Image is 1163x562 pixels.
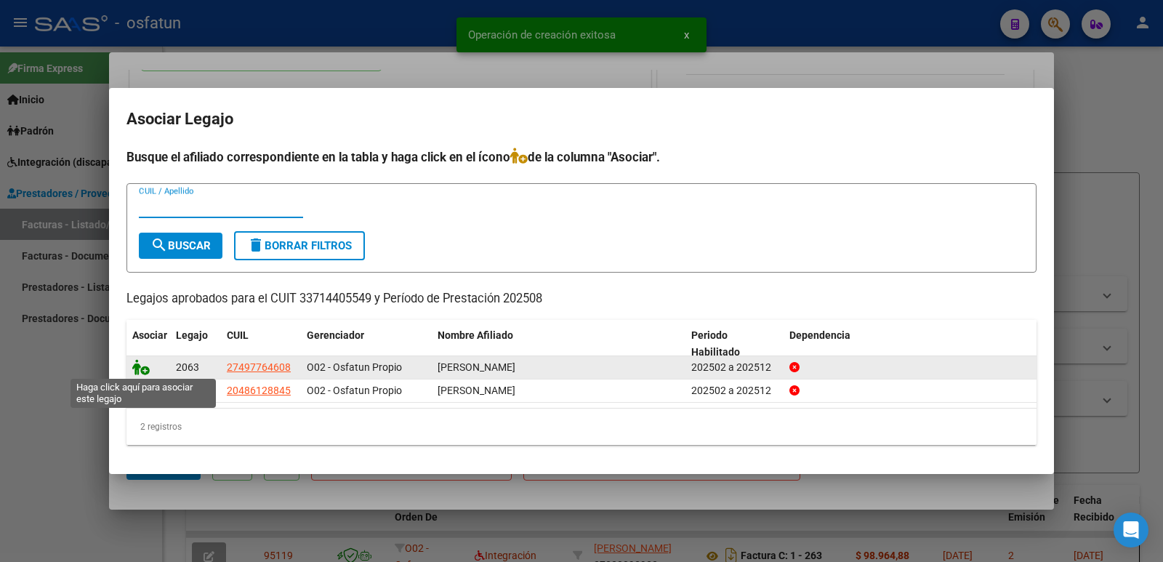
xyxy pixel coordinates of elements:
datatable-header-cell: Asociar [126,320,170,368]
span: MORALES MAIA DENISE [438,361,515,373]
span: CUIL [227,329,249,341]
span: 20486128845 [227,385,291,396]
span: Legajo [176,329,208,341]
datatable-header-cell: Nombre Afiliado [432,320,685,368]
span: Dependencia [789,329,850,341]
span: Buscar [150,239,211,252]
button: Borrar Filtros [234,231,365,260]
span: 27497764608 [227,361,291,373]
span: SANCHEZ MAURO RUBEN [438,385,515,396]
div: Open Intercom Messenger [1114,513,1148,547]
div: 2 registros [126,409,1037,445]
span: 2064 [176,385,199,396]
span: O02 - Osfatun Propio [307,361,402,373]
mat-icon: delete [247,236,265,254]
datatable-header-cell: Legajo [170,320,221,368]
span: O02 - Osfatun Propio [307,385,402,396]
datatable-header-cell: CUIL [221,320,301,368]
span: Asociar [132,329,167,341]
span: Borrar Filtros [247,239,352,252]
h2: Asociar Legajo [126,105,1037,133]
datatable-header-cell: Dependencia [784,320,1037,368]
button: Buscar [139,233,222,259]
span: Nombre Afiliado [438,329,513,341]
div: 202502 a 202512 [691,382,778,399]
h4: Busque el afiliado correspondiente en la tabla y haga click en el ícono de la columna "Asociar". [126,148,1037,166]
p: Legajos aprobados para el CUIT 33714405549 y Período de Prestación 202508 [126,290,1037,308]
datatable-header-cell: Gerenciador [301,320,432,368]
span: 2063 [176,361,199,373]
span: Periodo Habilitado [691,329,740,358]
span: Gerenciador [307,329,364,341]
datatable-header-cell: Periodo Habilitado [685,320,784,368]
mat-icon: search [150,236,168,254]
div: 202502 a 202512 [691,359,778,376]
